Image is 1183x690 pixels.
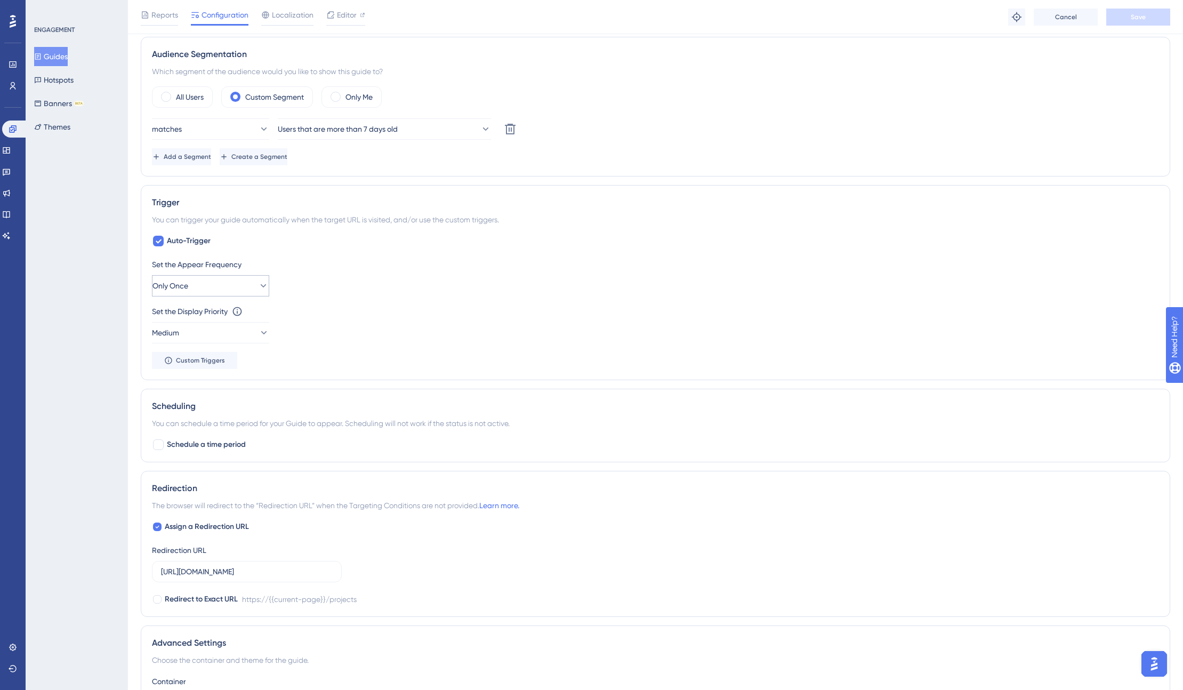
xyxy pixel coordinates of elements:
div: Audience Segmentation [152,48,1159,61]
span: Add a Segment [164,153,211,161]
a: Learn more. [479,501,519,510]
span: The browser will redirect to the “Redirection URL” when the Targeting Conditions are not provided. [152,499,519,512]
label: Only Me [345,91,373,103]
div: Set the Display Priority [152,305,228,318]
span: Need Help? [25,3,67,15]
span: Medium [152,326,179,339]
button: Hotspots [34,70,74,90]
button: Add a Segment [152,148,211,165]
iframe: UserGuiding AI Assistant Launcher [1138,648,1170,680]
div: Choose the container and theme for the guide. [152,654,1159,667]
div: Redirection URL [152,544,206,557]
button: Guides [34,47,68,66]
button: Themes [34,117,70,137]
button: Medium [152,322,269,343]
span: Only Once [152,279,188,292]
div: ENGAGEMENT [34,26,75,34]
div: https://{{current-page}}/projects [242,593,357,606]
button: matches [152,118,269,140]
button: Cancel [1034,9,1098,26]
label: All Users [176,91,204,103]
span: Create a Segment [231,153,287,161]
button: Create a Segment [220,148,287,165]
span: Save [1131,13,1146,21]
span: Editor [337,9,357,21]
span: Assign a Redirection URL [165,520,249,533]
div: You can schedule a time period for your Guide to appear. Scheduling will not work if the status i... [152,417,1159,430]
span: Configuration [202,9,248,21]
button: Users that are more than 7 days old [278,118,491,140]
span: Redirect to Exact URL [165,593,238,606]
button: Save [1106,9,1170,26]
span: matches [152,123,182,135]
button: Custom Triggers [152,352,237,369]
label: Custom Segment [245,91,304,103]
div: Advanced Settings [152,637,1159,649]
button: BannersBETA [34,94,84,113]
div: Container [152,675,1159,688]
span: Schedule a time period [167,438,246,451]
span: Reports [151,9,178,21]
div: You can trigger your guide automatically when the target URL is visited, and/or use the custom tr... [152,213,1159,226]
div: Scheduling [152,400,1159,413]
button: Only Once [152,275,269,296]
span: Cancel [1055,13,1077,21]
span: Users that are more than 7 days old [278,123,398,135]
div: Set the Appear Frequency [152,258,1159,271]
div: Which segment of the audience would you like to show this guide to? [152,65,1159,78]
input: https://www.example.com/ [161,566,333,577]
span: Auto-Trigger [167,235,211,247]
div: Trigger [152,196,1159,209]
span: Localization [272,9,313,21]
div: Redirection [152,482,1159,495]
div: BETA [74,101,84,106]
span: Custom Triggers [176,356,225,365]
